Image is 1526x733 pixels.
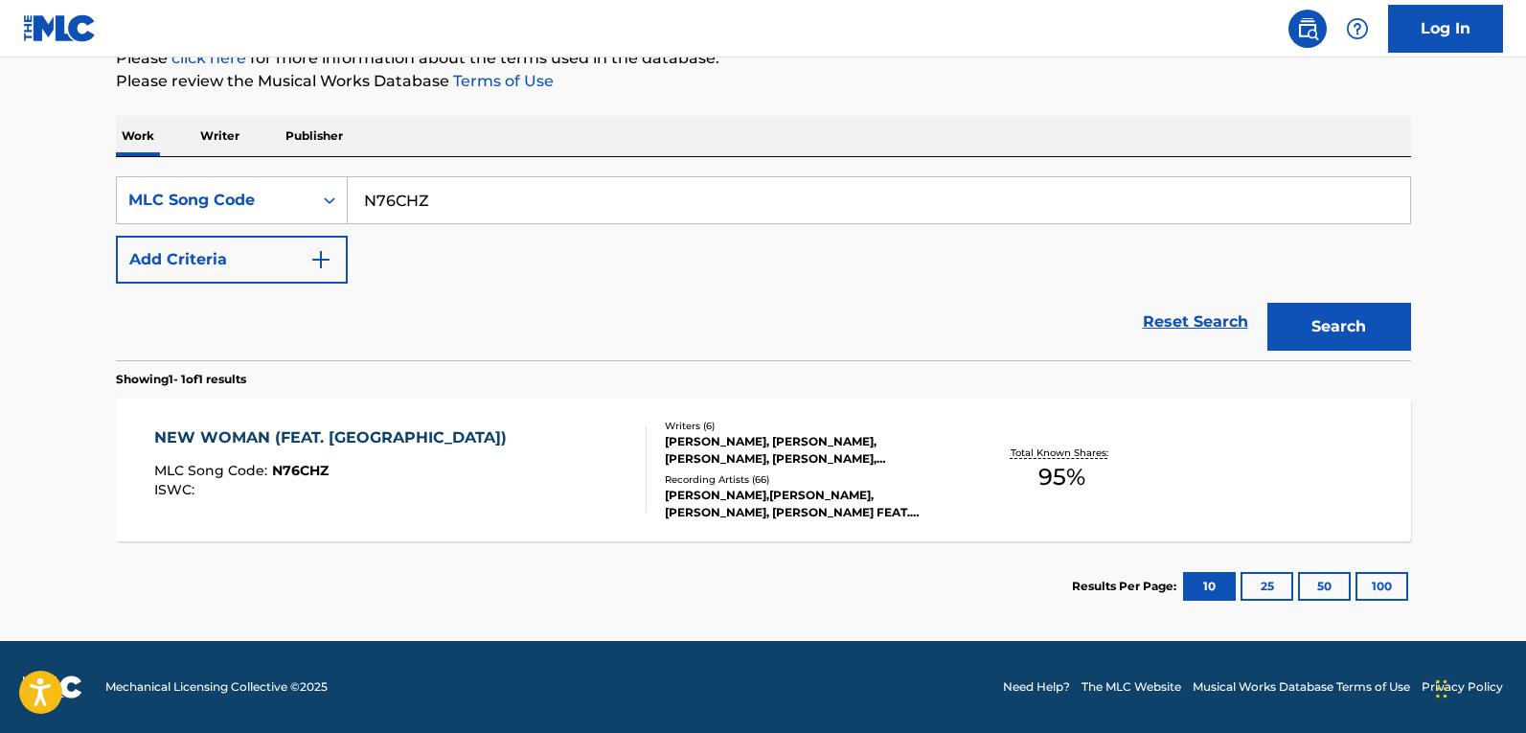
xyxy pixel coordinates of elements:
div: Drag [1436,660,1447,718]
img: 9d2ae6d4665cec9f34b9.svg [309,248,332,271]
div: [PERSON_NAME], [PERSON_NAME], [PERSON_NAME], [PERSON_NAME], [PERSON_NAME], [PERSON_NAME] [665,433,954,468]
p: Results Per Page: [1072,578,1181,595]
a: NEW WOMAN (FEAT. [GEOGRAPHIC_DATA])MLC Song Code:N76CHZISWC:Writers (6)[PERSON_NAME], [PERSON_NAM... [116,398,1411,541]
a: Public Search [1288,10,1327,48]
a: Musical Works Database Terms of Use [1193,678,1410,696]
a: Need Help? [1003,678,1070,696]
div: [PERSON_NAME],[PERSON_NAME], [PERSON_NAME], [PERSON_NAME] FEAT. [PERSON_NAME] [665,487,954,521]
a: Log In [1388,5,1503,53]
button: 10 [1183,572,1236,601]
img: MLC Logo [23,14,97,42]
button: Add Criteria [116,236,348,284]
button: 25 [1241,572,1293,601]
p: Work [116,116,160,156]
a: Terms of Use [449,72,554,90]
span: MLC Song Code : [154,462,272,479]
span: 95 % [1038,460,1085,494]
button: 100 [1355,572,1408,601]
p: Publisher [280,116,349,156]
button: 50 [1298,572,1351,601]
div: MLC Song Code [128,189,301,212]
iframe: Chat Widget [1430,641,1526,733]
img: search [1296,17,1319,40]
span: N76CHZ [272,462,329,479]
p: Please review the Musical Works Database [116,70,1411,93]
span: Mechanical Licensing Collective © 2025 [105,678,328,696]
img: logo [23,676,82,699]
div: Writers ( 6 ) [665,419,954,433]
a: Reset Search [1133,301,1258,343]
span: ISWC : [154,481,199,498]
p: Showing 1 - 1 of 1 results [116,371,246,388]
div: Help [1338,10,1377,48]
p: Please for more information about the terms used in the database. [116,47,1411,70]
button: Search [1267,303,1411,351]
a: click here [171,49,246,67]
div: Recording Artists ( 66 ) [665,472,954,487]
p: Total Known Shares: [1011,446,1113,460]
img: help [1346,17,1369,40]
div: NEW WOMAN (FEAT. [GEOGRAPHIC_DATA]) [154,426,516,449]
p: Writer [194,116,245,156]
form: Search Form [116,176,1411,360]
a: The MLC Website [1082,678,1181,696]
a: Privacy Policy [1422,678,1503,696]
